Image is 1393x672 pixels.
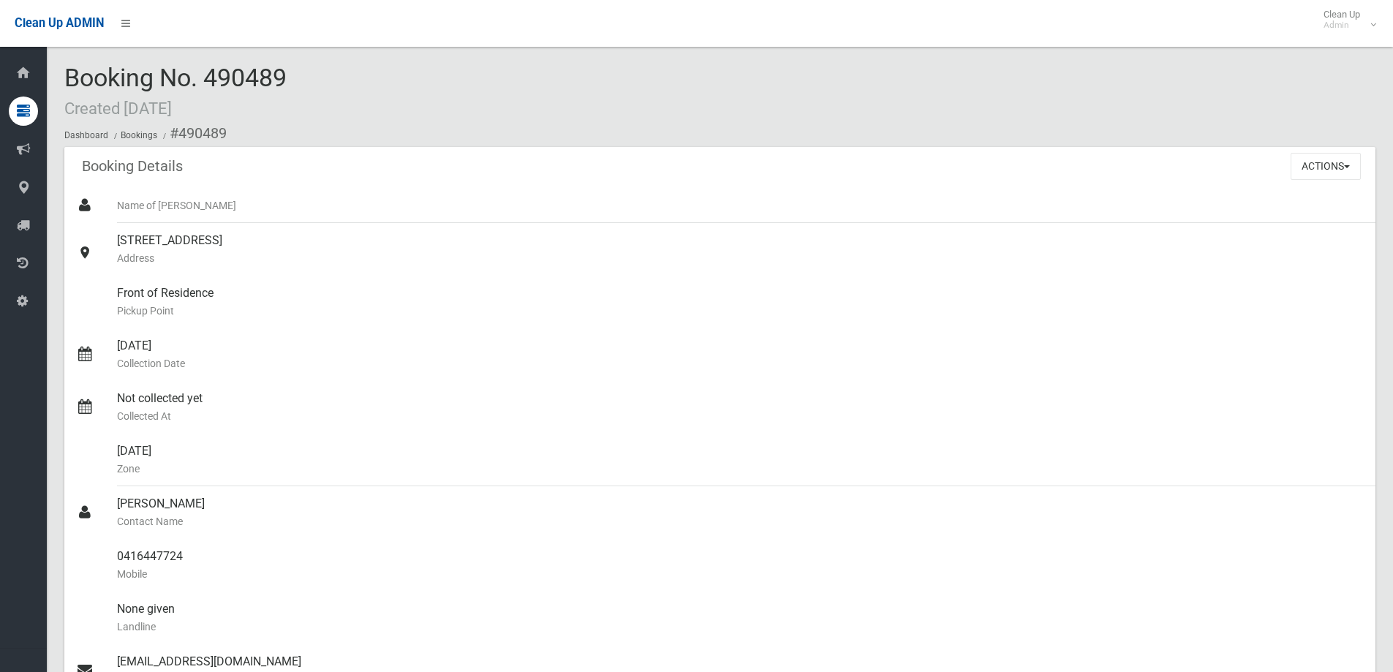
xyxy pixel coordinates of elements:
div: [DATE] [117,328,1364,381]
div: [STREET_ADDRESS] [117,223,1364,276]
button: Actions [1291,153,1361,180]
span: Clean Up [1316,9,1375,31]
small: Collected At [117,407,1364,425]
a: Dashboard [64,130,108,140]
div: [DATE] [117,434,1364,486]
small: Mobile [117,565,1364,583]
small: Name of [PERSON_NAME] [117,197,1364,214]
div: Front of Residence [117,276,1364,328]
a: Bookings [121,130,157,140]
div: None given [117,592,1364,644]
span: Booking No. 490489 [64,63,287,120]
header: Booking Details [64,152,200,181]
small: Zone [117,460,1364,477]
div: Not collected yet [117,381,1364,434]
small: Admin [1324,20,1360,31]
small: Collection Date [117,355,1364,372]
li: #490489 [159,120,227,147]
small: Created [DATE] [64,99,172,118]
small: Pickup Point [117,302,1364,320]
small: Landline [117,618,1364,635]
small: Contact Name [117,513,1364,530]
small: Address [117,249,1364,267]
span: Clean Up ADMIN [15,16,104,30]
div: [PERSON_NAME] [117,486,1364,539]
div: 0416447724 [117,539,1364,592]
